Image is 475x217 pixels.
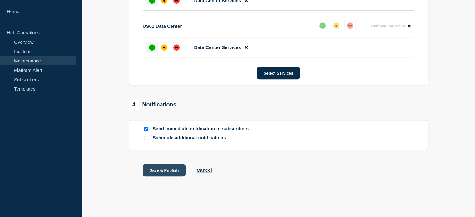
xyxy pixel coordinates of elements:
[153,126,253,132] p: Send immediate notification to subscribers
[144,136,148,140] input: Schedule additional notifications
[319,22,326,29] div: up
[173,44,180,51] div: down
[194,45,241,50] span: Data Center Services
[143,23,182,29] p: US01 Data Center
[317,20,328,31] button: up
[367,20,414,32] button: Remove the group
[129,99,139,110] span: 4
[144,127,148,131] input: Send immediate notification to subscribers
[153,135,253,141] p: Schedule additional notifications
[344,20,356,31] button: down
[196,167,212,173] button: Cancel
[333,22,339,29] div: affected
[161,44,167,51] div: affected
[347,22,353,29] div: down
[371,24,405,28] span: Remove the group
[143,164,186,176] button: Save & Publish
[257,67,300,79] button: Select Services
[149,44,155,51] div: up
[331,20,342,31] button: affected
[129,99,176,110] div: Notifications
